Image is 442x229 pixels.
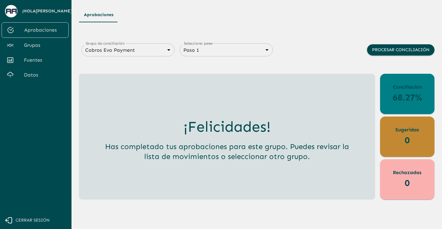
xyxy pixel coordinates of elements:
[367,44,435,56] button: Procesar conciliación
[24,56,64,64] span: Fuentes
[81,46,175,55] div: Cobros Evo Payment
[393,83,422,91] p: Conciliación
[16,217,50,224] span: Cerrar sesión
[393,91,422,104] p: 68.27%
[396,126,419,134] p: Sugeridas
[103,142,352,161] h5: Has completado tus aprobaciones para este grupo. Puedes revisar la lista de movimientos o selecci...
[183,118,271,135] h3: ¡Felicidades!
[79,7,435,22] div: Tipos de Movimientos
[2,22,69,38] a: Aprobaciones
[405,176,410,190] p: 0
[6,9,17,13] img: avatar
[2,53,69,68] a: Fuentes
[24,42,64,49] span: Grupos
[79,7,118,22] button: Aprobaciones
[393,169,422,176] p: Rechazadas
[86,41,125,46] label: Grupo de conciliación
[2,38,69,53] a: Grupos
[2,68,69,82] a: Datos
[22,7,73,15] span: ¡Hola [PERSON_NAME] !
[180,46,273,55] div: Paso 1
[24,71,64,79] span: Datos
[184,41,213,46] label: Selecciona paso
[24,26,63,34] span: Aprobaciones
[405,134,410,147] p: 0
